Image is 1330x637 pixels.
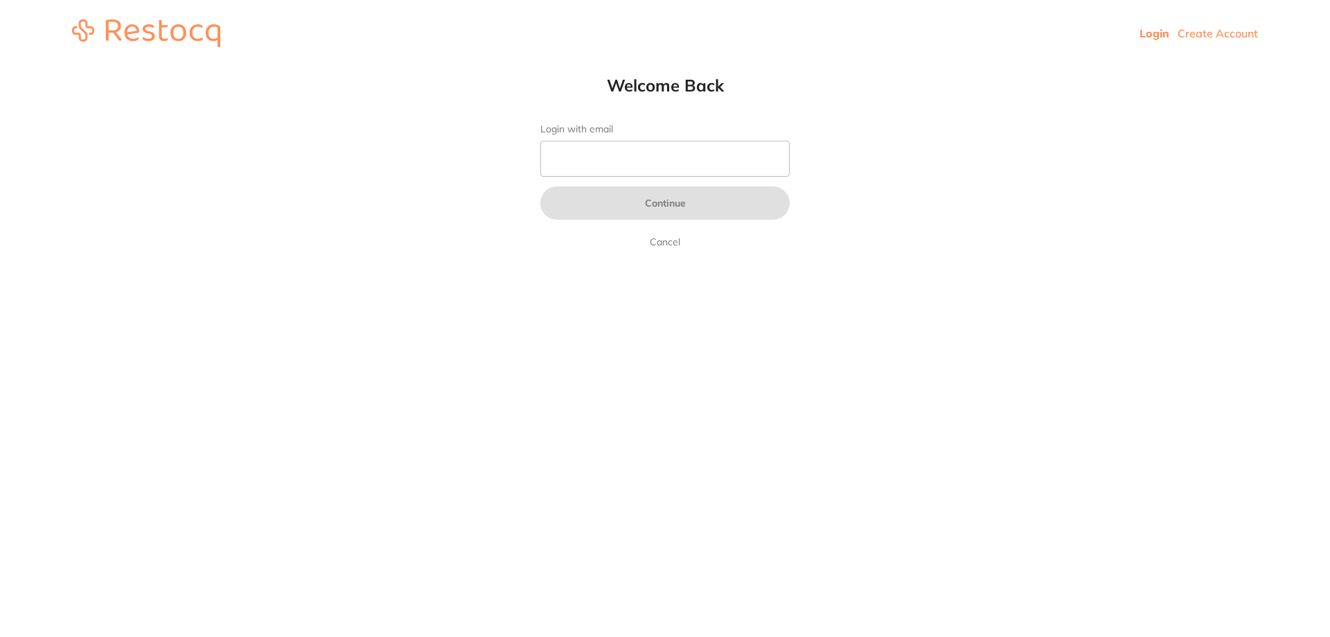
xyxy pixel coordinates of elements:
[647,234,683,250] a: Cancel
[72,19,220,47] img: restocq_logo.svg
[513,75,817,96] h1: Welcome Back
[540,123,790,135] label: Login with email
[1140,26,1169,40] a: Login
[1178,26,1258,40] a: Create Account
[540,186,790,220] button: Continue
